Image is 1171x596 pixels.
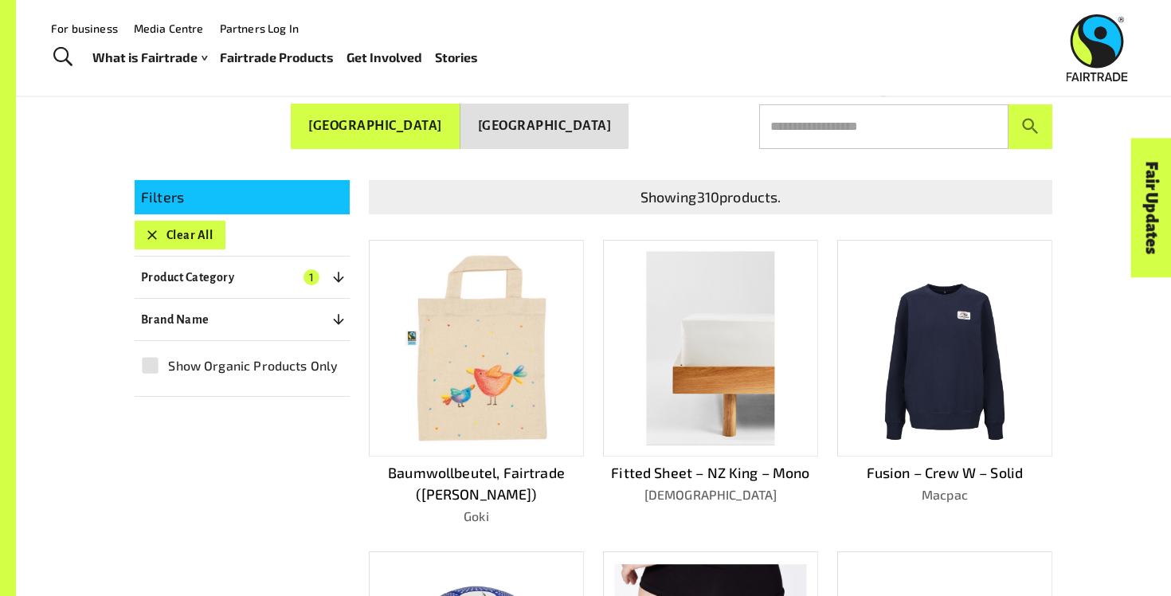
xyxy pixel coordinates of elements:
a: Partners Log In [220,22,299,35]
a: Fitted Sheet – NZ King – Mono[DEMOGRAPHIC_DATA] [603,240,818,526]
button: [GEOGRAPHIC_DATA] [460,104,629,149]
button: [GEOGRAPHIC_DATA] [291,104,460,149]
a: What is Fairtrade [92,46,207,69]
p: Fitted Sheet – NZ King – Mono [603,462,818,484]
a: Media Centre [134,22,204,35]
p: Goki [369,507,584,526]
p: Brand Name [141,310,210,329]
a: For business [51,22,118,35]
span: Show Organic Products Only [168,356,338,375]
p: Baumwollbeutel, Fairtrade ([PERSON_NAME]) [369,462,584,505]
p: Fusion – Crew W – Solid [837,462,1052,484]
p: Showing 310 products. [375,186,1046,208]
a: Fusion – Crew W – SolidMacpac [837,240,1052,526]
p: [DEMOGRAPHIC_DATA] [603,485,818,504]
button: Product Category [135,263,350,292]
a: Get Involved [347,46,422,69]
a: Baumwollbeutel, Fairtrade ([PERSON_NAME])Goki [369,240,584,526]
p: Filters [141,186,343,208]
button: Brand Name [135,305,350,334]
p: Product Category [141,268,234,287]
p: Macpac [837,485,1052,504]
span: 1 [304,269,319,285]
a: Stories [435,46,478,69]
a: Fairtrade Products [220,46,334,69]
button: Clear All [135,221,225,249]
a: Toggle Search [43,37,82,77]
img: Fairtrade Australia New Zealand logo [1067,14,1128,81]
